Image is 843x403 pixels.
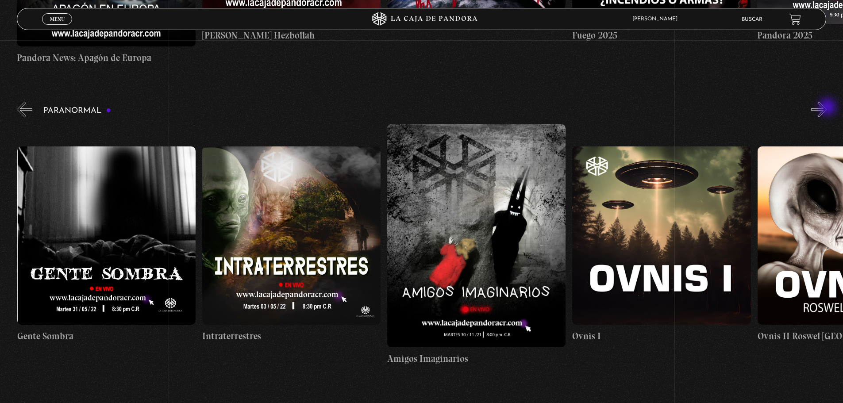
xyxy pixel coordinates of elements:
[811,102,827,117] button: Next
[789,13,801,25] a: View your shopping cart
[50,16,65,22] span: Menu
[43,107,111,115] h3: Paranormal
[17,102,32,117] button: Previous
[202,124,381,365] a: Intraterrestres
[387,352,566,366] h4: Amigos Imaginarios
[17,329,196,343] h4: Gente Sombra
[387,124,566,365] a: Amigos Imaginarios
[202,329,381,343] h4: Intraterrestres
[572,124,751,365] a: Ovnis I
[628,16,686,22] span: [PERSON_NAME]
[47,24,68,30] span: Cerrar
[572,28,751,42] h4: Fuego 2025
[742,17,762,22] a: Buscar
[202,28,381,42] h4: [PERSON_NAME] Hezbollah
[17,124,196,365] a: Gente Sombra
[17,51,195,65] h4: Pandora News: Apagón de Europa
[572,329,751,343] h4: Ovnis I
